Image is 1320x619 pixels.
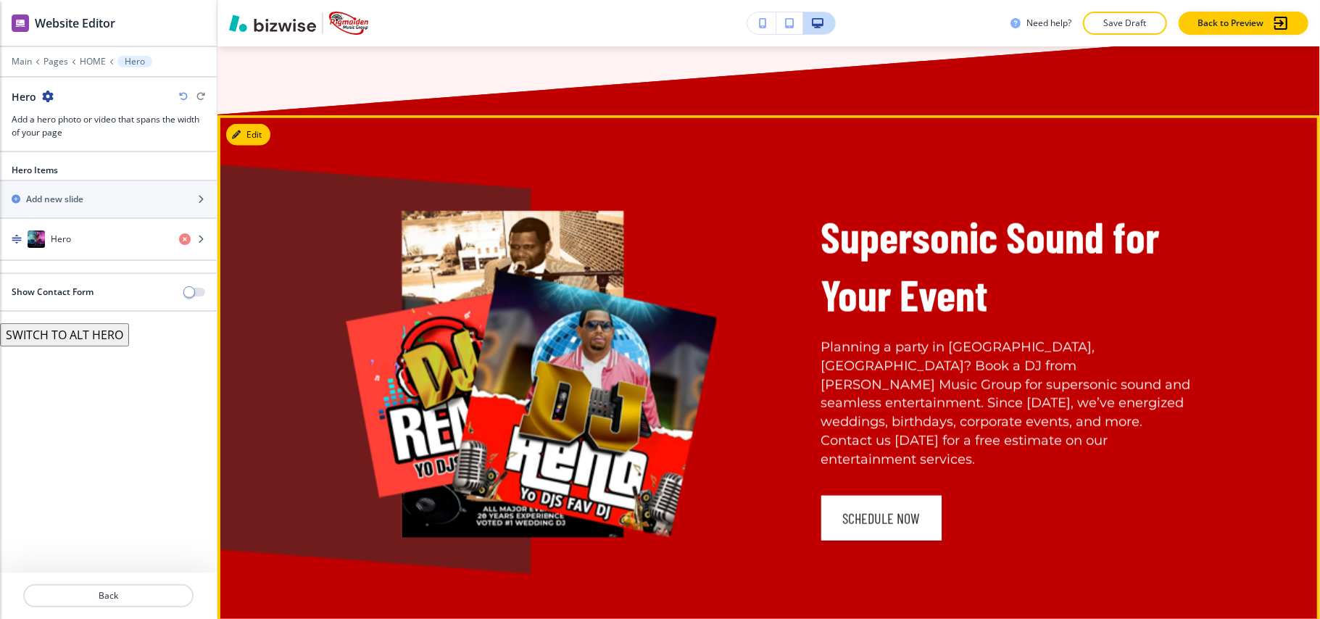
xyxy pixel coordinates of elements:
button: Save Draft [1083,12,1167,35]
p: Back [25,589,192,602]
h3: Need help? [1026,17,1071,30]
img: Supersonic Sound for Your Event [346,211,717,538]
img: editor icon [12,14,29,32]
img: Your Logo [329,12,368,35]
h4: Hero [51,233,71,246]
h2: Website Editor [35,14,115,32]
button: Hero [117,56,152,67]
h3: Add a hero photo or video that spans the width of your page [12,113,205,139]
h2: Hero Items [12,164,58,177]
button: Pages [43,57,68,67]
h2: Add new slide [26,193,83,206]
p: Back to Preview [1197,17,1263,30]
button: Back to Preview [1179,12,1308,35]
h2: Hero [12,89,36,104]
button: Edit [226,124,270,146]
button: SCHEDULE NOW [821,496,942,541]
h2: Supersonic Sound for Your Event [821,208,1192,324]
img: Bizwise Logo [229,14,316,32]
button: Back [23,584,194,607]
p: Planning a party in [GEOGRAPHIC_DATA], [GEOGRAPHIC_DATA]? Book a DJ from [PERSON_NAME] Music Grou... [821,338,1192,470]
p: Hero [125,57,145,67]
button: Main [12,57,32,67]
img: Drag [12,234,22,244]
h2: Show Contact Form [12,286,94,299]
button: HOME [80,57,106,67]
p: Save Draft [1102,17,1148,30]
